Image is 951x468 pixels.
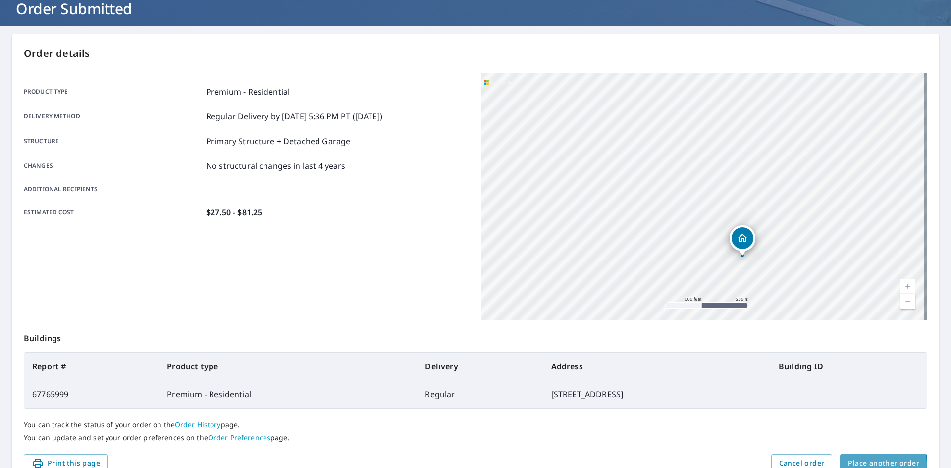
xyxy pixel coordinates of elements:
[24,433,927,442] p: You can update and set your order preferences on the page.
[24,207,202,218] p: Estimated cost
[730,225,755,256] div: Dropped pin, building 1, Residential property, 1301 SW 63rd Ter Plantation, FL 33317
[24,86,202,98] p: Product type
[543,380,771,408] td: [STREET_ADDRESS]
[24,160,202,172] p: Changes
[24,380,159,408] td: 67765999
[206,86,290,98] p: Premium - Residential
[900,279,915,294] a: Current Level 16, Zoom In
[417,380,543,408] td: Regular
[24,46,927,61] p: Order details
[24,320,927,352] p: Buildings
[208,433,270,442] a: Order Preferences
[24,185,202,194] p: Additional recipients
[206,135,350,147] p: Primary Structure + Detached Garage
[24,420,927,429] p: You can track the status of your order on the page.
[24,110,202,122] p: Delivery method
[206,160,346,172] p: No structural changes in last 4 years
[175,420,221,429] a: Order History
[24,353,159,380] th: Report #
[417,353,543,380] th: Delivery
[159,353,417,380] th: Product type
[206,207,262,218] p: $27.50 - $81.25
[24,135,202,147] p: Structure
[543,353,771,380] th: Address
[900,294,915,309] a: Current Level 16, Zoom Out
[771,353,927,380] th: Building ID
[159,380,417,408] td: Premium - Residential
[206,110,382,122] p: Regular Delivery by [DATE] 5:36 PM PT ([DATE])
